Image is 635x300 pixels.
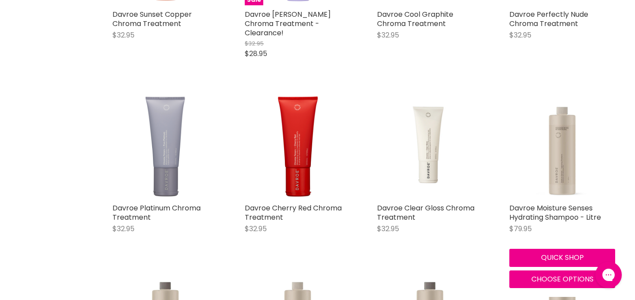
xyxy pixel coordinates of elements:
[531,274,594,284] span: Choose options
[509,249,615,266] button: Quick shop
[377,9,453,29] a: Davroe Cool Graphite Chroma Treatment
[245,9,331,38] a: Davroe [PERSON_NAME] Chroma Treatment - Clearance!
[245,203,342,222] a: Davroe Cherry Red Chroma Treatment
[509,203,601,222] a: Davroe Moisture Senses Hydrating Shampoo - Litre
[509,9,588,29] a: Davroe Perfectly Nude Chroma Treatment
[509,224,532,234] span: $79.95
[591,259,626,291] iframe: Gorgias live chat messenger
[112,93,218,199] img: Davroe Platinum Chroma Treatment
[377,203,474,222] a: Davroe Clear Gloss Chroma Treatment
[509,93,615,199] img: Davroe Moisture Senses Hydrating Shampoo - Litre
[509,270,615,288] button: Choose options
[112,9,192,29] a: Davroe Sunset Copper Chroma Treatment
[245,49,267,59] span: $28.95
[377,30,399,40] span: $32.95
[245,93,351,199] img: Davroe Cherry Red Chroma Treatment
[112,30,134,40] span: $32.95
[509,30,531,40] span: $32.95
[377,224,399,234] span: $32.95
[377,93,483,199] img: Davroe Clear Gloss Chroma Treatment
[112,224,134,234] span: $32.95
[245,39,264,48] span: $32.95
[245,224,267,234] span: $32.95
[112,203,201,222] a: Davroe Platinum Chroma Treatment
